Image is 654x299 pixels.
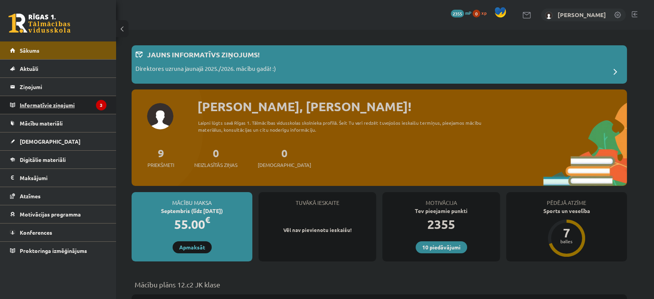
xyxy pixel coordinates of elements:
div: Motivācija [382,192,500,207]
a: Mācību materiāli [10,114,106,132]
a: Aktuāli [10,60,106,77]
div: Mācību maksa [132,192,252,207]
a: Apmaksāt [173,241,212,253]
a: Ziņojumi [10,78,106,96]
span: Neizlasītās ziņas [194,161,238,169]
a: Sākums [10,41,106,59]
img: Jekaterina Zeļeņina [545,12,553,19]
span: Atzīmes [20,192,41,199]
div: Laipni lūgts savā Rīgas 1. Tālmācības vidusskolas skolnieka profilā. Šeit Tu vari redzēt tuvojošo... [198,119,495,133]
span: 0 [473,10,480,17]
p: Mācību plāns 12.c2 JK klase [135,279,624,290]
a: Motivācijas programma [10,205,106,223]
div: balles [555,239,578,244]
p: Jauns informatīvs ziņojums! [147,49,260,60]
span: mP [465,10,471,16]
div: Tuvākā ieskaite [259,192,376,207]
span: 2355 [451,10,464,17]
span: € [205,214,210,225]
span: Aktuāli [20,65,38,72]
a: [PERSON_NAME] [558,11,606,19]
a: 10 piedāvājumi [416,241,467,253]
span: Mācību materiāli [20,120,63,127]
span: Konferences [20,229,52,236]
div: [PERSON_NAME], [PERSON_NAME]! [197,97,627,116]
div: 2355 [382,215,500,234]
span: xp [481,10,486,16]
legend: Maksājumi [20,169,106,187]
div: 7 [555,227,578,239]
a: 2355 mP [451,10,471,16]
div: 55.00 [132,215,252,234]
span: Priekšmeti [147,161,174,169]
a: 0[DEMOGRAPHIC_DATA] [258,146,311,169]
a: Proktoringa izmēģinājums [10,242,106,259]
div: Tev pieejamie punkti [382,207,500,215]
a: Maksājumi [10,169,106,187]
span: Digitālie materiāli [20,156,66,163]
span: [DEMOGRAPHIC_DATA] [258,161,311,169]
a: Informatīvie ziņojumi3 [10,96,106,114]
a: Digitālie materiāli [10,151,106,168]
a: [DEMOGRAPHIC_DATA] [10,132,106,150]
a: 9Priekšmeti [147,146,174,169]
span: [DEMOGRAPHIC_DATA] [20,138,80,145]
a: Sports un veselība 7 balles [506,207,627,258]
i: 3 [96,100,106,110]
div: Sports un veselība [506,207,627,215]
p: Direktores uzruna jaunajā 2025./2026. mācību gadā! :) [135,64,276,75]
a: Rīgas 1. Tālmācības vidusskola [9,14,70,33]
legend: Ziņojumi [20,78,106,96]
legend: Informatīvie ziņojumi [20,96,106,114]
div: Septembris (līdz [DATE]) [132,207,252,215]
a: 0 xp [473,10,490,16]
a: 0Neizlasītās ziņas [194,146,238,169]
a: Konferences [10,223,106,241]
span: Motivācijas programma [20,211,81,218]
a: Atzīmes [10,187,106,205]
div: Pēdējā atzīme [506,192,627,207]
a: Jauns informatīvs ziņojums! Direktores uzruna jaunajā 2025./2026. mācību gadā! :) [135,49,623,80]
span: Proktoringa izmēģinājums [20,247,87,254]
span: Sākums [20,47,39,54]
p: Vēl nav pievienotu ieskaišu! [262,226,372,234]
